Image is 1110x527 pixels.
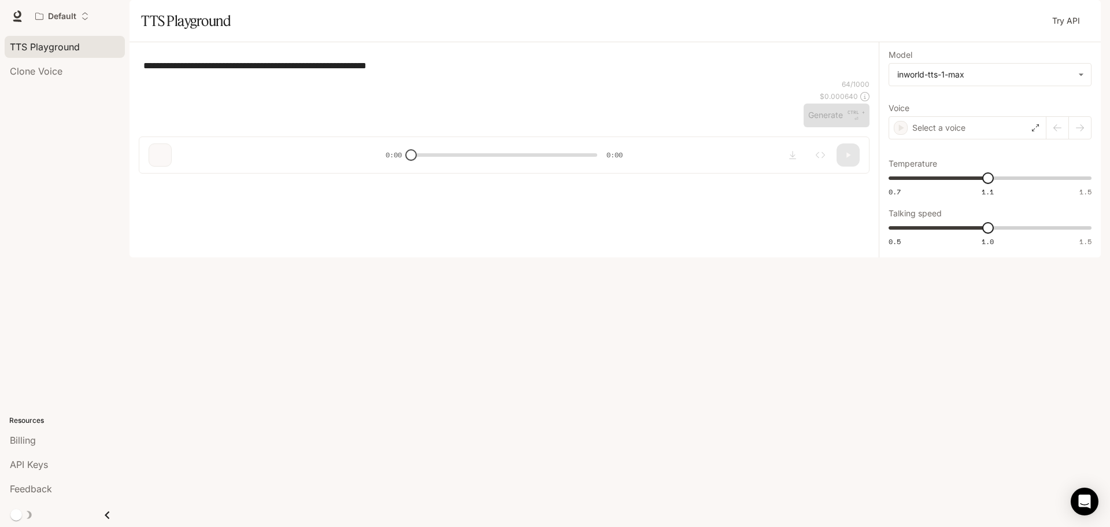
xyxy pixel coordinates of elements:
button: Open workspace menu [30,5,94,28]
span: 0.5 [889,237,901,246]
p: Select a voice [912,122,965,134]
p: Default [48,12,76,21]
div: inworld-tts-1-max [897,69,1072,80]
p: Talking speed [889,209,942,218]
div: Open Intercom Messenger [1071,488,1098,515]
div: inworld-tts-1-max [889,64,1091,86]
span: 1.1 [982,187,994,197]
span: 1.5 [1079,237,1091,246]
h1: TTS Playground [141,9,231,32]
p: Temperature [889,160,937,168]
p: Model [889,51,912,59]
p: 64 / 1000 [842,79,869,89]
a: Try API [1048,9,1085,32]
span: 1.0 [982,237,994,246]
span: 1.5 [1079,187,1091,197]
p: $ 0.000640 [820,91,858,101]
span: 0.7 [889,187,901,197]
p: Voice [889,104,909,112]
